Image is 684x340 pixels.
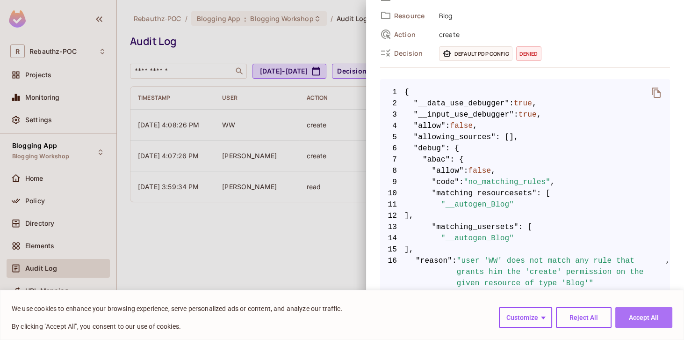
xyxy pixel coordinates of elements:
[537,188,550,199] span: : [
[450,154,464,165] span: : {
[516,46,541,61] span: denied
[499,307,552,328] button: Customize
[12,303,343,314] p: We use cookies to enhance your browsing experience, serve personalized ads or content, and analyz...
[537,109,541,120] span: ,
[414,132,496,143] span: "allowing_sources"
[615,307,672,328] button: Accept All
[514,109,518,120] span: :
[645,81,668,104] button: delete
[380,109,404,120] span: 3
[423,154,450,165] span: "abac"
[380,177,404,188] span: 9
[380,132,404,143] span: 5
[457,255,666,289] span: "user 'WW' does not match any rule that grants him the 'create' permission on the given resource ...
[464,177,550,188] span: "no_matching_rules"
[414,109,514,120] span: "__input_use_debugger"
[380,199,404,210] span: 11
[434,10,670,21] span: Blog
[380,87,404,98] span: 1
[432,177,460,188] span: "code"
[432,289,496,300] span: "support_link"
[518,109,537,120] span: true
[394,30,432,39] span: Action
[380,210,404,222] span: 12
[380,154,404,165] span: 7
[414,98,510,109] span: "__data_use_debugger"
[665,255,670,289] span: ,
[380,188,404,199] span: 10
[380,222,404,233] span: 13
[432,222,518,233] span: "matching_usersets"
[464,165,468,177] span: :
[380,120,404,132] span: 4
[380,289,404,300] span: 17
[550,177,555,188] span: ,
[380,244,404,255] span: 15
[380,98,404,109] span: 2
[518,222,532,233] span: : [
[380,210,670,222] span: ],
[514,98,532,109] span: true
[380,143,404,154] span: 6
[404,87,409,98] span: {
[12,321,343,332] p: By clicking "Accept All", you consent to our use of cookies.
[452,255,457,289] span: :
[473,120,477,132] span: ,
[496,132,518,143] span: : [],
[432,165,464,177] span: "allow"
[380,244,670,255] span: ],
[491,165,496,177] span: ,
[434,29,670,40] span: create
[432,188,537,199] span: "matching_resourcesets"
[380,255,404,289] span: 16
[394,49,432,58] span: Decision
[509,98,514,109] span: :
[380,233,404,244] span: 14
[459,177,464,188] span: :
[380,165,404,177] span: 8
[414,143,446,154] span: "debug"
[414,120,446,132] span: "allow"
[446,120,450,132] span: :
[439,46,512,61] span: Default PDP config
[441,199,514,210] span: "__autogen_Blog"
[468,165,491,177] span: false
[394,11,432,20] span: Resource
[556,307,612,328] button: Reject All
[446,143,459,154] span: : {
[500,289,591,300] span: "[URL][DOMAIN_NAME]"
[416,255,452,289] span: "reason"
[496,289,500,300] span: :
[441,233,514,244] span: "__autogen_Blog"
[532,98,537,109] span: ,
[450,120,473,132] span: false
